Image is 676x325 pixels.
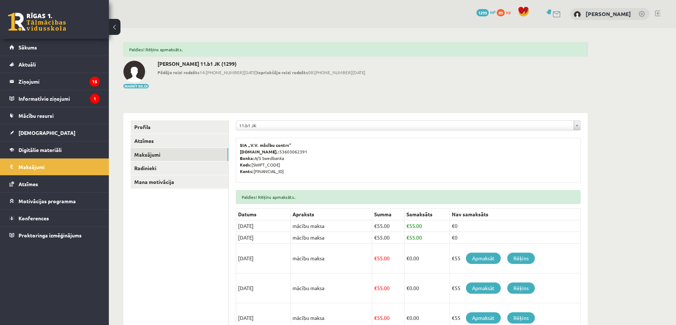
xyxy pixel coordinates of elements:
td: 0.00 [404,244,450,273]
td: €55 [450,273,580,303]
td: €0 [450,232,580,244]
a: 1299 mP [476,9,496,15]
span: Mācību resursi [19,112,54,119]
legend: Ziņojumi [19,73,100,90]
td: mācību maksa [291,232,372,244]
span: € [374,222,377,229]
td: [DATE] [236,244,291,273]
b: Iepriekšējo reizi redzēts [257,69,308,75]
span: € [406,255,409,261]
div: Paldies! Rēķins apmaksāts. [123,43,588,56]
b: Konts: [240,168,254,174]
span: Proktoringa izmēģinājums [19,232,82,238]
th: Samaksāts [404,209,450,220]
span: 1299 [476,9,489,16]
a: [DEMOGRAPHIC_DATA] [9,124,100,141]
td: €0 [450,220,580,232]
span: xp [506,9,511,15]
a: Rīgas 1. Tālmācības vidusskola [8,13,66,31]
span: Sākums [19,44,37,51]
a: Mācību resursi [9,107,100,124]
span: 11.b1 JK [239,121,571,130]
p: 53603062391 A/S Swedbanka [SWIFT_CODE] [FINANCIAL_ID] [240,142,577,174]
a: Rēķins [507,312,535,324]
div: Paldies! Rēķins apmaksāts. [236,190,581,204]
b: Kods: [240,162,251,168]
b: Pēdējo reizi redzēts [157,69,200,75]
a: Informatīvie ziņojumi1 [9,90,100,107]
span: Atzīmes [19,181,38,187]
td: 55.00 [372,273,405,303]
a: Proktoringa izmēģinājums [9,227,100,244]
td: [DATE] [236,273,291,303]
a: Apmaksāt [466,312,501,324]
a: 11.b1 JK [236,121,580,130]
span: € [374,234,377,241]
th: Datums [236,209,291,220]
th: Summa [372,209,405,220]
a: Mana motivācija [131,175,228,189]
h2: [PERSON_NAME] 11.b1 JK (1299) [157,61,365,67]
a: Maksājumi [9,159,100,175]
td: [DATE] [236,220,291,232]
th: Apraksts [291,209,372,220]
td: €55 [450,244,580,273]
span: mP [490,9,496,15]
span: € [406,285,409,291]
td: 55.00 [372,220,405,232]
img: Normunds Gavrilovs [574,11,581,18]
span: Konferences [19,215,49,221]
a: Atzīmes [9,176,100,192]
th: Nav samaksāts [450,209,580,220]
span: 14:[PHONE_NUMBER][DATE] 08:[PHONE_NUMBER][DATE] [157,69,365,76]
span: [DEMOGRAPHIC_DATA] [19,129,75,136]
b: Banka: [240,155,254,161]
td: 55.00 [372,232,405,244]
td: mācību maksa [291,244,372,273]
span: 89 [497,9,505,16]
span: € [406,234,409,241]
span: € [406,222,409,229]
a: Profils [131,120,228,134]
button: Mainīt bildi [123,84,149,88]
a: Atzīmes [131,134,228,148]
a: Aktuāli [9,56,100,73]
a: Digitālie materiāli [9,141,100,158]
b: [DOMAIN_NAME].: [240,149,279,155]
a: Maksājumi [131,148,228,161]
img: Normunds Gavrilovs [123,61,145,83]
span: Motivācijas programma [19,198,76,204]
td: [DATE] [236,232,291,244]
a: Radinieki [131,161,228,175]
legend: Informatīvie ziņojumi [19,90,100,107]
a: Rēķins [507,253,535,264]
span: € [374,314,377,321]
i: 1 [90,94,100,104]
a: Motivācijas programma [9,193,100,209]
a: 89 xp [497,9,514,15]
td: 0.00 [404,273,450,303]
a: Konferences [9,210,100,226]
a: Rēķins [507,282,535,294]
span: € [374,255,377,261]
td: 55.00 [404,232,450,244]
td: 55.00 [404,220,450,232]
i: 15 [90,77,100,87]
td: mācību maksa [291,220,372,232]
a: Apmaksāt [466,253,501,264]
span: € [406,314,409,321]
span: Digitālie materiāli [19,147,62,153]
td: 55.00 [372,244,405,273]
a: Ziņojumi15 [9,73,100,90]
a: [PERSON_NAME] [586,10,631,17]
td: mācību maksa [291,273,372,303]
span: Aktuāli [19,61,36,68]
b: SIA „V.V. mācību centrs” [240,142,292,148]
a: Apmaksāt [466,282,501,294]
legend: Maksājumi [19,159,100,175]
span: € [374,285,377,291]
a: Sākums [9,39,100,56]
